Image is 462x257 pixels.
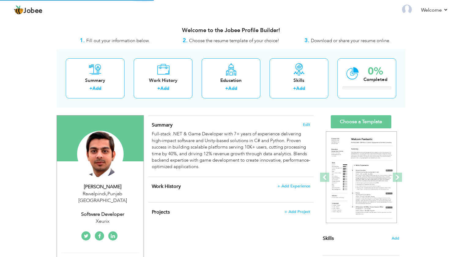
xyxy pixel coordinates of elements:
span: Skills [323,235,334,242]
strong: 2. [183,37,188,44]
label: + [157,85,160,92]
a: Add [228,85,237,91]
a: Add [160,85,169,91]
h3: Welcome to the Jobee Profile Builder! [57,28,405,34]
a: Add [296,85,305,91]
div: Work History [139,77,188,84]
div: [PERSON_NAME] [61,183,143,190]
div: Summary [71,77,120,84]
div: Software Developer [61,211,143,218]
img: Mazhar Ali [77,131,124,177]
span: + Add Project [285,210,310,214]
span: Fill out your information below. [86,38,150,44]
span: Work History [152,183,181,190]
span: Download or share your resume online. [311,38,390,44]
a: Add [92,85,101,91]
span: Edit [303,123,310,127]
label: + [225,85,228,92]
div: Xeurix [61,218,143,225]
h4: This helps to highlight the project, tools and skills you have worked on. [152,209,310,215]
div: Full-stack .NET & Game Developer with 7+ years of experience delivering high-impact software and ... [152,131,310,170]
h4: Adding a summary is a quick and easy way to highlight your experience and interests. [152,122,310,128]
img: Profile Img [402,5,412,14]
a: Jobee [14,5,43,15]
label: + [293,85,296,92]
div: Rawalpindi Punjab [GEOGRAPHIC_DATA] [61,190,143,204]
div: 0% [363,66,387,76]
a: Choose a Template [331,115,391,128]
h4: This helps to show the companies you have worked for. [152,183,310,189]
label: + [89,85,92,92]
span: + Add Experience [278,184,310,188]
a: Welcome [421,6,448,14]
strong: 1. [80,37,85,44]
div: Skills [274,77,323,84]
div: Education [207,77,255,84]
img: jobee.io [14,5,24,15]
strong: 3. [304,37,309,44]
span: , [106,190,107,197]
div: Completed [363,76,387,83]
span: Add [392,236,399,241]
span: Jobee [24,8,43,14]
span: Summary [152,122,173,128]
span: Choose the resume template of your choice! [189,38,279,44]
span: Projects [152,209,170,215]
